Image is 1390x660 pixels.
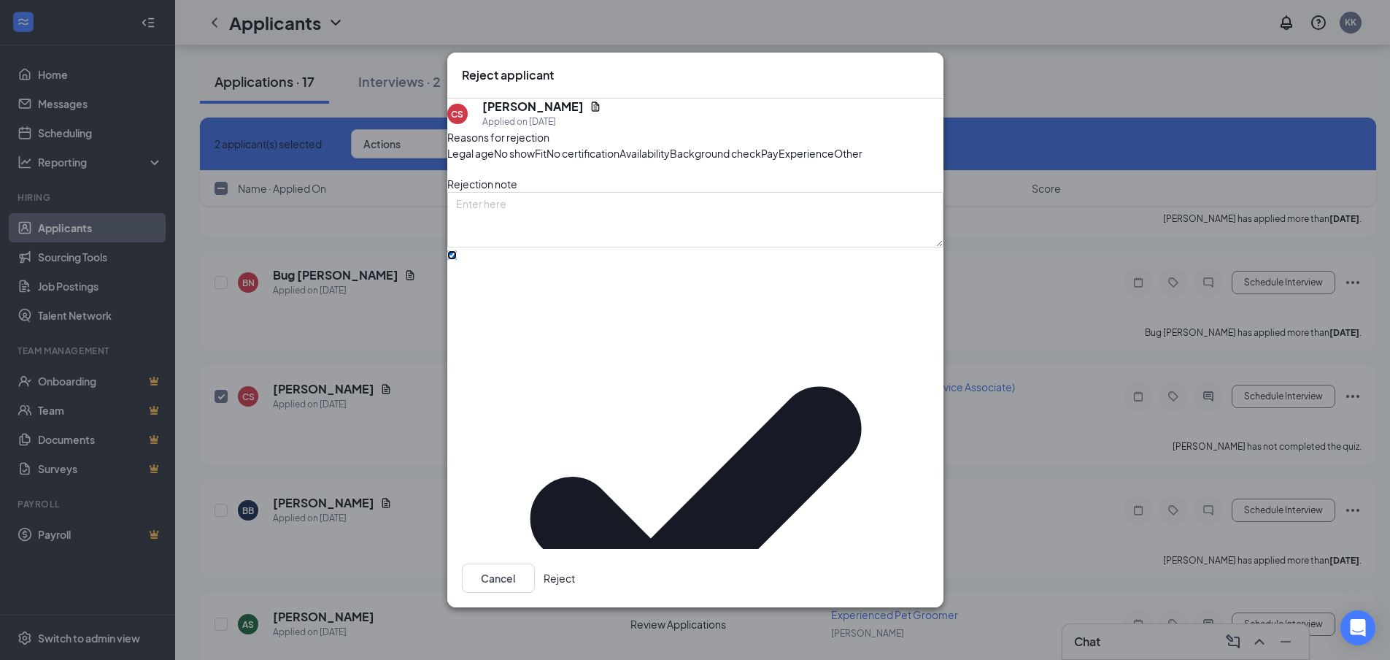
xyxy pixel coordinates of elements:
div: Open Intercom Messenger [1340,610,1375,645]
button: Reject [544,564,575,593]
h5: [PERSON_NAME] [482,99,584,115]
button: Cancel [462,564,535,593]
span: No show [494,145,535,161]
div: Applied on [DATE] [482,115,601,129]
span: No certification [547,145,619,161]
svg: Document [590,101,601,112]
h3: Reject applicant [462,67,554,83]
span: Background check [670,145,761,161]
span: Legal age [447,145,494,161]
span: Experience [779,145,834,161]
span: Reasons for rejection [447,131,549,144]
span: Rejection note [447,177,517,191]
span: Pay [761,145,779,161]
span: Other [834,145,862,161]
span: Availability [619,145,670,161]
span: Fit [535,145,547,161]
div: CS [451,108,463,120]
